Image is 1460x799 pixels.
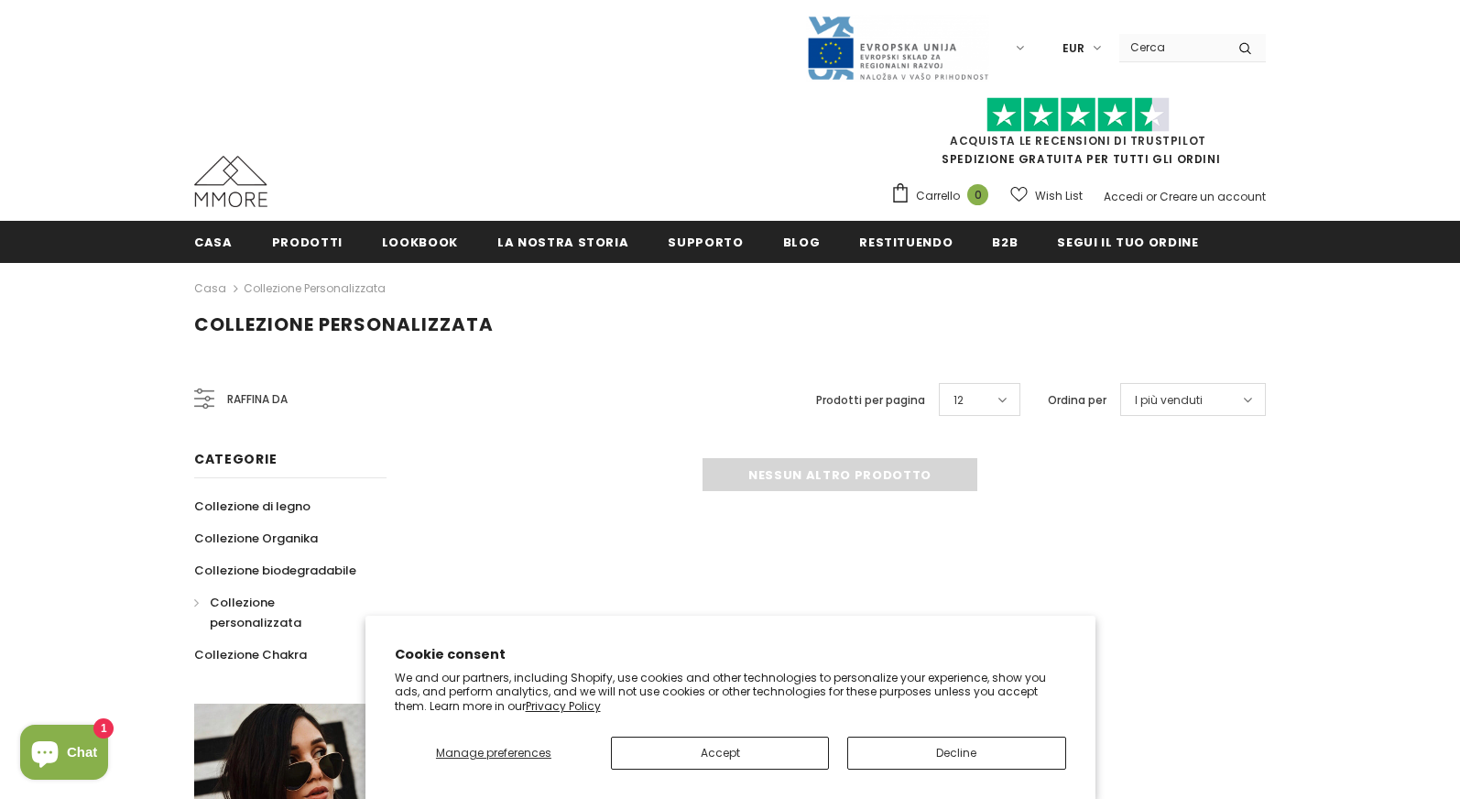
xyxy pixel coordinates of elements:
[1057,234,1198,251] span: Segui il tuo ordine
[210,594,301,631] span: Collezione personalizzata
[497,221,628,262] a: La nostra storia
[1057,221,1198,262] a: Segui il tuo ordine
[1035,187,1083,205] span: Wish List
[382,234,458,251] span: Lookbook
[194,221,233,262] a: Casa
[194,312,494,337] span: Collezione personalizzata
[783,234,821,251] span: Blog
[244,280,386,296] a: Collezione personalizzata
[1104,189,1143,204] a: Accedi
[194,498,311,515] span: Collezione di legno
[783,221,821,262] a: Blog
[194,450,277,468] span: Categorie
[1048,391,1106,410] label: Ordina per
[1146,189,1157,204] span: or
[227,389,288,410] span: Raffina da
[953,391,964,410] span: 12
[194,562,356,579] span: Collezione biodegradabile
[950,133,1206,148] a: Acquista le recensioni di TrustPilot
[194,586,366,639] a: Collezione personalizzata
[194,530,318,547] span: Collezione Organika
[611,737,829,770] button: Accept
[668,221,743,262] a: supporto
[272,234,343,251] span: Prodotti
[668,234,743,251] span: supporto
[847,737,1065,770] button: Decline
[859,234,953,251] span: Restituendo
[194,639,307,671] a: Collezione Chakra
[1062,39,1084,58] span: EUR
[194,234,233,251] span: Casa
[194,646,307,663] span: Collezione Chakra
[382,221,458,262] a: Lookbook
[890,105,1266,167] span: SPEDIZIONE GRATUITA PER TUTTI GLI ORDINI
[992,234,1018,251] span: B2B
[967,184,988,205] span: 0
[194,490,311,522] a: Collezione di legno
[194,278,226,300] a: Casa
[526,698,601,714] a: Privacy Policy
[806,15,989,82] img: Javni Razpis
[816,391,925,410] label: Prodotti per pagina
[436,745,551,761] span: Manage preferences
[916,187,960,205] span: Carrello
[1135,391,1203,410] span: I più venduti
[395,671,1066,714] p: We and our partners, including Shopify, use cookies and other technologies to personalize your ex...
[15,725,114,784] inbox-online-store-chat: Shopify online store chat
[1119,34,1225,60] input: Search Site
[395,645,1066,664] h2: Cookie consent
[859,221,953,262] a: Restituendo
[395,737,594,770] button: Manage preferences
[806,39,989,55] a: Javni Razpis
[992,221,1018,262] a: B2B
[194,554,356,586] a: Collezione biodegradabile
[1010,180,1083,212] a: Wish List
[986,97,1170,133] img: Fidati di Pilot Stars
[272,221,343,262] a: Prodotti
[890,182,997,210] a: Carrello 0
[194,522,318,554] a: Collezione Organika
[497,234,628,251] span: La nostra storia
[194,156,267,207] img: Casi MMORE
[1160,189,1266,204] a: Creare un account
